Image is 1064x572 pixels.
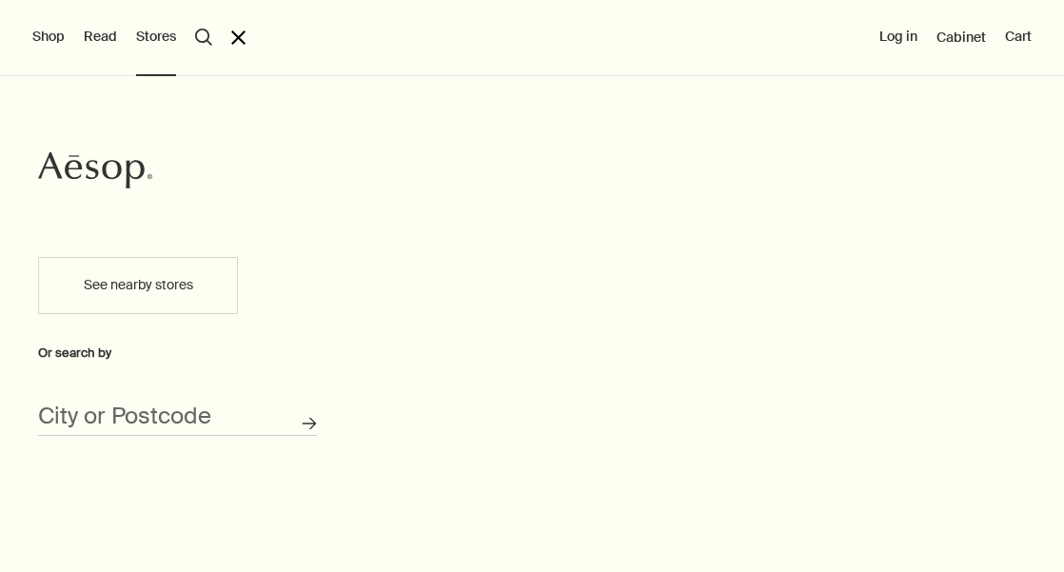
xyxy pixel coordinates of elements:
[38,257,238,314] button: See nearby stores
[936,29,986,46] a: Cabinet
[38,151,152,189] svg: Aesop
[136,28,176,47] button: Stores
[84,28,117,47] button: Read
[231,30,246,45] button: Close the Menu
[879,28,917,47] button: Log in
[1005,28,1032,47] button: Cart
[195,29,212,46] button: Open search
[38,343,317,364] div: Or search by
[38,151,152,194] a: Aesop
[32,28,65,47] button: Shop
